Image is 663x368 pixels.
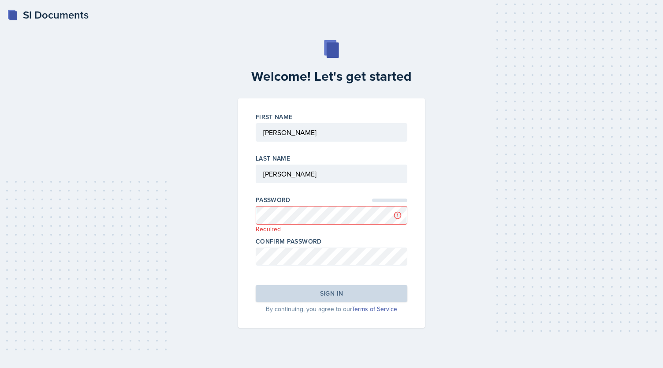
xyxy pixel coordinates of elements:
[256,165,407,183] input: Last Name
[256,195,291,204] label: Password
[256,113,293,121] label: First Name
[256,304,407,314] p: By continuing, you agree to our
[256,123,407,142] input: First Name
[256,225,407,233] p: Required
[256,285,407,302] button: Sign in
[7,7,89,23] a: SI Documents
[233,68,430,84] h2: Welcome! Let's get started
[320,289,343,298] div: Sign in
[256,154,290,163] label: Last Name
[256,237,322,246] label: Confirm Password
[352,304,397,313] a: Terms of Service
